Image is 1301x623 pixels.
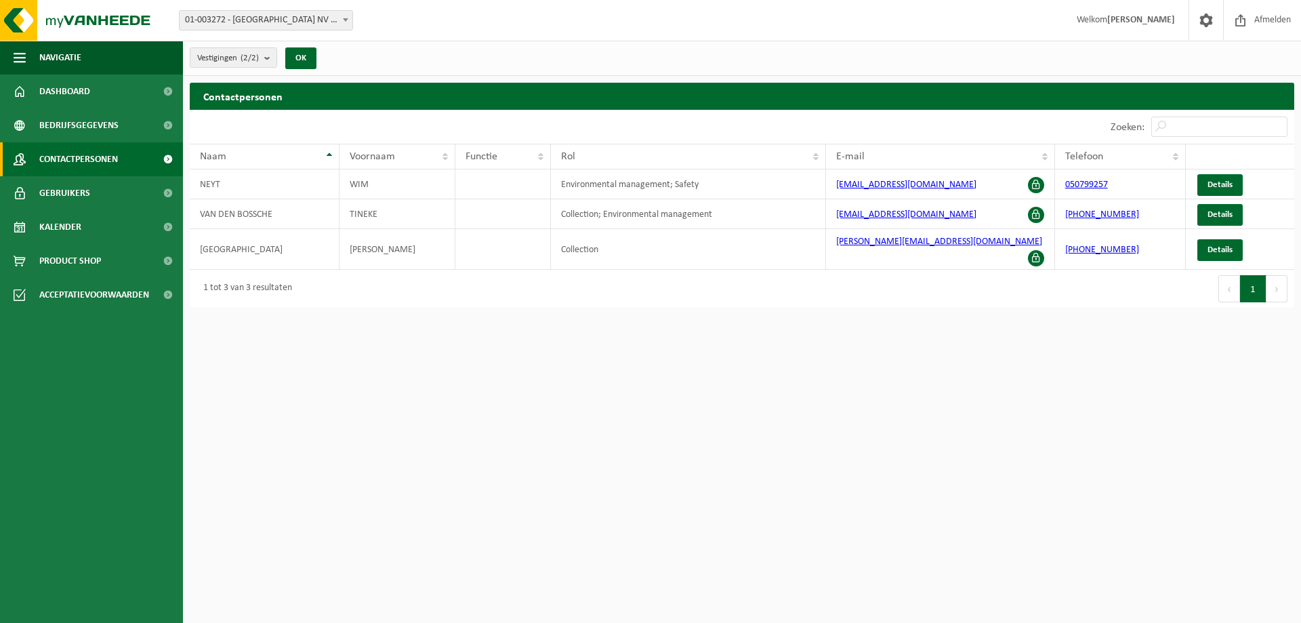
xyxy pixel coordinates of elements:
span: Functie [466,151,497,162]
span: 01-003272 - BELGOSUC NV - BEERNEM [180,11,352,30]
span: Vestigingen [197,48,259,68]
span: Details [1207,180,1233,189]
span: Contactpersonen [39,142,118,176]
button: Vestigingen(2/2) [190,47,277,68]
span: Navigatie [39,41,81,75]
span: Details [1207,210,1233,219]
td: Collection [551,229,826,270]
h2: Contactpersonen [190,83,1294,109]
button: OK [285,47,316,69]
a: [PHONE_NUMBER] [1065,245,1139,255]
td: [GEOGRAPHIC_DATA] [190,229,339,270]
button: Previous [1218,275,1240,302]
a: [PHONE_NUMBER] [1065,209,1139,220]
span: Acceptatievoorwaarden [39,278,149,312]
td: VAN DEN BOSSCHE [190,199,339,229]
td: [PERSON_NAME] [339,229,456,270]
a: [EMAIL_ADDRESS][DOMAIN_NAME] [836,209,976,220]
a: Details [1197,174,1243,196]
td: Collection; Environmental management [551,199,826,229]
span: 01-003272 - BELGOSUC NV - BEERNEM [179,10,353,31]
button: 1 [1240,275,1266,302]
span: Kalender [39,210,81,244]
a: 050799257 [1065,180,1108,190]
strong: [PERSON_NAME] [1107,15,1175,25]
span: Gebruikers [39,176,90,210]
span: Bedrijfsgegevens [39,108,119,142]
td: Environmental management; Safety [551,169,826,199]
span: E-mail [836,151,865,162]
button: Next [1266,275,1287,302]
a: Details [1197,204,1243,226]
td: WIM [339,169,456,199]
a: Details [1197,239,1243,261]
span: Dashboard [39,75,90,108]
div: 1 tot 3 van 3 resultaten [197,277,292,301]
span: Telefoon [1065,151,1103,162]
count: (2/2) [241,54,259,62]
a: [PERSON_NAME][EMAIL_ADDRESS][DOMAIN_NAME] [836,237,1042,247]
span: Voornaam [350,151,395,162]
td: TINEKE [339,199,456,229]
a: [EMAIL_ADDRESS][DOMAIN_NAME] [836,180,976,190]
label: Zoeken: [1111,122,1144,133]
span: Naam [200,151,226,162]
span: Rol [561,151,575,162]
span: Details [1207,245,1233,254]
span: Product Shop [39,244,101,278]
td: NEYT [190,169,339,199]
